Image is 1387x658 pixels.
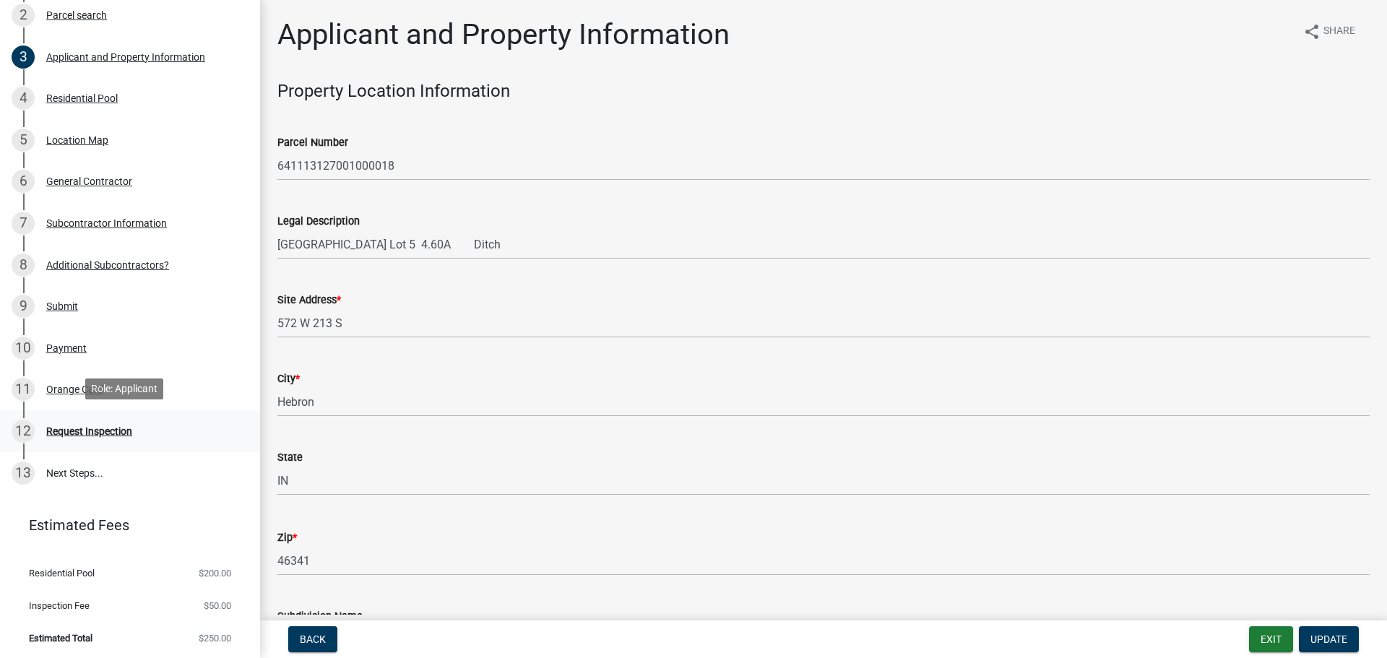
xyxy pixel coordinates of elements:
[277,81,1370,102] h4: Property Location Information
[12,378,35,401] div: 11
[1299,626,1359,652] button: Update
[277,374,300,384] label: City
[277,138,348,148] label: Parcel Number
[277,17,730,52] h1: Applicant and Property Information
[12,295,35,318] div: 9
[1303,23,1321,40] i: share
[85,378,163,399] div: Role: Applicant
[46,10,107,20] div: Parcel search
[204,601,231,610] span: $50.00
[12,511,237,540] a: Estimated Fees
[46,218,167,228] div: Subcontractor Information
[12,212,35,235] div: 7
[1249,626,1293,652] button: Exit
[12,170,35,193] div: 6
[277,217,360,227] label: Legal Description
[46,384,103,394] div: Orange Card
[277,295,341,306] label: Site Address
[1310,633,1347,645] span: Update
[46,93,118,103] div: Residential Pool
[12,420,35,443] div: 12
[46,52,205,62] div: Applicant and Property Information
[46,426,132,436] div: Request Inspection
[12,337,35,360] div: 10
[199,633,231,643] span: $250.00
[288,626,337,652] button: Back
[277,453,303,463] label: State
[29,601,90,610] span: Inspection Fee
[46,301,78,311] div: Submit
[300,633,326,645] span: Back
[199,568,231,578] span: $200.00
[29,633,92,643] span: Estimated Total
[46,260,169,270] div: Additional Subcontractors?
[277,612,363,622] label: Subdivision Name
[277,533,297,543] label: Zip
[1323,23,1355,40] span: Share
[12,129,35,152] div: 5
[12,87,35,110] div: 4
[12,254,35,277] div: 8
[12,4,35,27] div: 2
[46,135,108,145] div: Location Map
[12,46,35,69] div: 3
[1292,17,1367,46] button: shareShare
[29,568,95,578] span: Residential Pool
[12,462,35,485] div: 13
[46,176,132,186] div: General Contractor
[46,343,87,353] div: Payment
